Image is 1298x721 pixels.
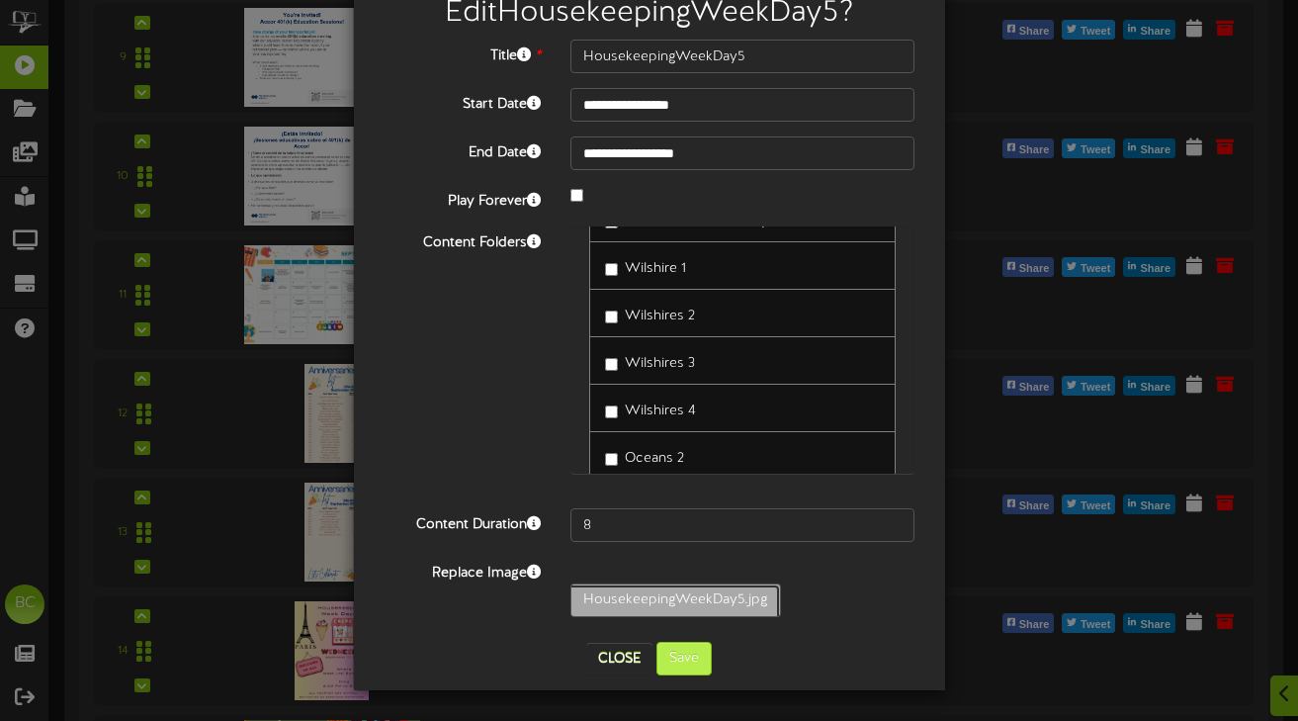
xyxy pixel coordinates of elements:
label: Title [369,40,556,66]
button: Close [586,643,652,675]
span: Oceans 2 [625,451,684,466]
input: Wilshires 4 [605,406,618,418]
input: Wilshires 2 [605,311,618,323]
label: Start Date [369,88,556,115]
label: Content Duration [369,508,556,535]
input: Wilshire 1 [605,263,618,276]
label: Content Folders [369,226,556,253]
span: Wilshires 3 [625,356,695,371]
input: Oceans 2 [605,453,618,466]
span: Wilshires 2 [625,309,695,323]
button: Save [656,642,712,676]
label: Play Forever [369,185,556,212]
label: End Date [369,136,556,163]
span: Wilshires 4 [625,404,696,418]
label: Replace Image [369,557,556,584]
span: Wilshire 1 [625,261,686,276]
input: Title [570,40,915,73]
input: Wilshires 3 [605,358,618,371]
input: 15 [570,508,915,542]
